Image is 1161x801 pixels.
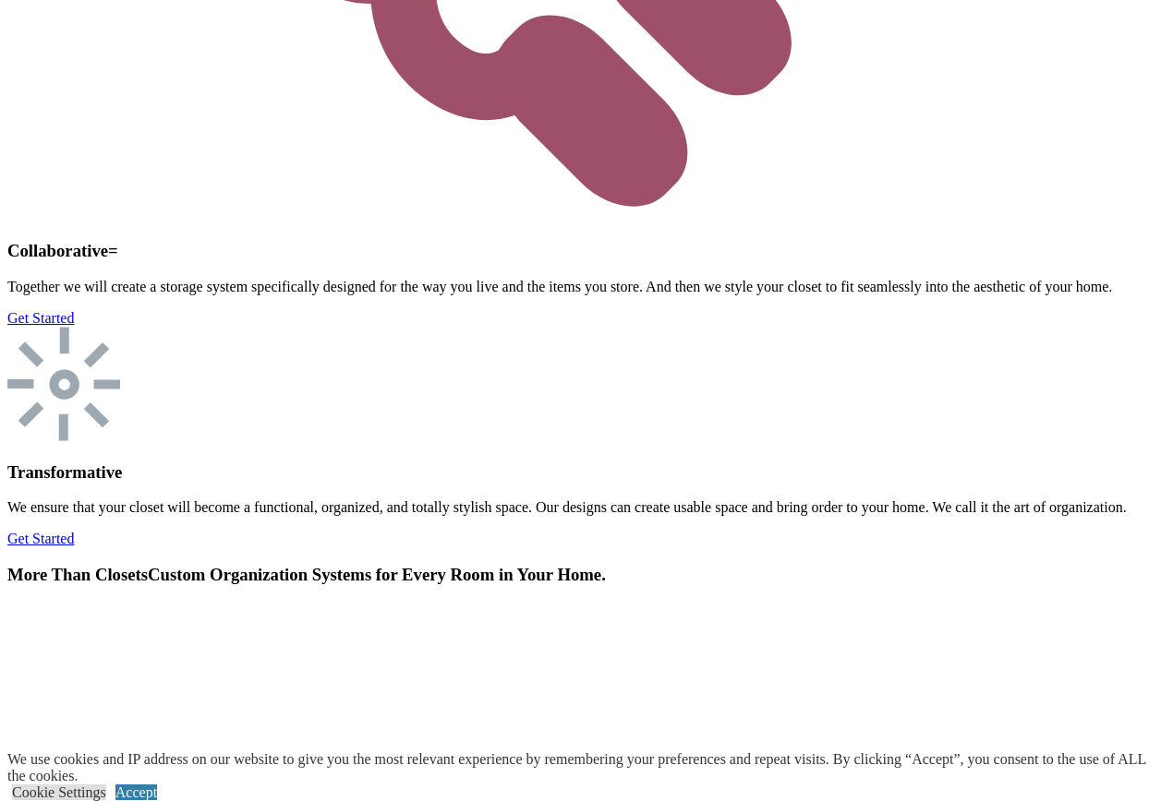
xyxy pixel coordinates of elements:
[7,499,1154,516] p: We ensure that your closet will become a functional, organized, and totally stylish space. Our de...
[148,565,606,584] span: Custom Organization Systems for Every Room in Your Home.
[12,784,106,800] a: Cookie Settings
[7,310,74,326] a: Get Started
[115,784,157,800] a: Accept
[7,531,74,546] a: Get Started
[7,279,1154,295] p: Together we will create a storage system specifically designed for the way you live and the items...
[7,327,120,441] img: we transform your space to be an organized closet system
[108,241,118,260] span: =
[7,565,1154,585] h3: More Than Closets
[7,751,1161,784] div: We use cookies and IP address on our website to give you the most relevant experience by remember...
[7,241,1154,261] h3: Collaborative
[7,462,1154,483] h3: Transformative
